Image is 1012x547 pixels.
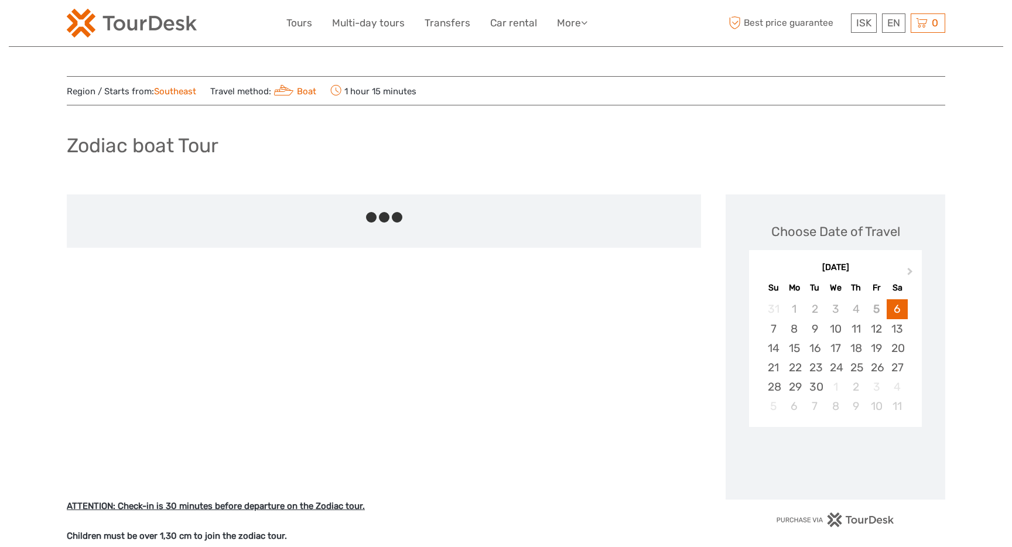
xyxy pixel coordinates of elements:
[866,280,887,296] div: Fr
[930,17,940,29] span: 0
[784,299,805,319] div: Not available Monday, September 1st, 2025
[490,15,537,32] a: Car rental
[825,396,846,416] div: Choose Wednesday, October 8th, 2025
[286,15,312,32] a: Tours
[825,339,846,358] div: Choose Wednesday, September 17th, 2025
[784,377,805,396] div: Choose Monday, September 29th, 2025
[771,223,900,241] div: Choose Date of Travel
[805,319,825,339] div: Choose Tuesday, September 9th, 2025
[763,299,784,319] div: Not available Sunday, August 31st, 2025
[846,299,866,319] div: Not available Thursday, September 4th, 2025
[832,457,839,465] div: Loading...
[887,280,907,296] div: Sa
[805,280,825,296] div: Tu
[887,299,907,319] div: Choose Saturday, September 6th, 2025
[330,83,416,99] span: 1 hour 15 minutes
[887,319,907,339] div: Choose Saturday, September 13th, 2025
[763,339,784,358] div: Choose Sunday, September 14th, 2025
[332,15,405,32] a: Multi-day tours
[887,396,907,416] div: Choose Saturday, October 11th, 2025
[825,358,846,377] div: Choose Wednesday, September 24th, 2025
[805,299,825,319] div: Not available Tuesday, September 2nd, 2025
[825,319,846,339] div: Choose Wednesday, September 10th, 2025
[763,396,784,416] div: Not available Sunday, October 5th, 2025
[210,83,316,99] span: Travel method:
[425,15,470,32] a: Transfers
[784,396,805,416] div: Choose Monday, October 6th, 2025
[902,265,921,283] button: Next Month
[805,396,825,416] div: Choose Tuesday, October 7th, 2025
[887,377,907,396] div: Not available Saturday, October 4th, 2025
[866,339,887,358] div: Choose Friday, September 19th, 2025
[67,9,197,37] img: 120-15d4194f-c635-41b9-a512-a3cb382bfb57_logo_small.png
[763,377,784,396] div: Choose Sunday, September 28th, 2025
[763,280,784,296] div: Su
[763,358,784,377] div: Choose Sunday, September 21st, 2025
[776,512,895,527] img: PurchaseViaTourDesk.png
[784,280,805,296] div: Mo
[866,396,887,416] div: Choose Friday, October 10th, 2025
[846,377,866,396] div: Choose Thursday, October 2nd, 2025
[784,358,805,377] div: Choose Monday, September 22nd, 2025
[749,262,922,274] div: [DATE]
[846,358,866,377] div: Choose Thursday, September 25th, 2025
[67,134,218,158] h1: Zodiac boat Tour
[784,319,805,339] div: Choose Monday, September 8th, 2025
[784,339,805,358] div: Choose Monday, September 15th, 2025
[67,531,287,541] strong: Children must be over 1,30 cm to join the zodiac tour.
[805,339,825,358] div: Choose Tuesday, September 16th, 2025
[846,339,866,358] div: Choose Thursday, September 18th, 2025
[887,358,907,377] div: Choose Saturday, September 27th, 2025
[882,13,905,33] div: EN
[825,299,846,319] div: Not available Wednesday, September 3rd, 2025
[856,17,871,29] span: ISK
[726,13,848,33] span: Best price guarantee
[805,377,825,396] div: Choose Tuesday, September 30th, 2025
[825,377,846,396] div: Not available Wednesday, October 1st, 2025
[866,299,887,319] div: Not available Friday, September 5th, 2025
[866,319,887,339] div: Choose Friday, September 12th, 2025
[805,358,825,377] div: Choose Tuesday, September 23rd, 2025
[753,299,918,416] div: month 2025-09
[67,86,196,98] span: Region / Starts from:
[846,396,866,416] div: Choose Thursday, October 9th, 2025
[846,319,866,339] div: Choose Thursday, September 11th, 2025
[557,15,587,32] a: More
[154,86,196,97] a: Southeast
[825,280,846,296] div: We
[866,358,887,377] div: Choose Friday, September 26th, 2025
[887,339,907,358] div: Choose Saturday, September 20th, 2025
[67,501,365,511] strong: ATTENTION: Check-in is 30 minutes before departure on the Zodiac tour.
[763,319,784,339] div: Choose Sunday, September 7th, 2025
[866,377,887,396] div: Not available Friday, October 3rd, 2025
[271,86,316,97] a: Boat
[846,280,866,296] div: Th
